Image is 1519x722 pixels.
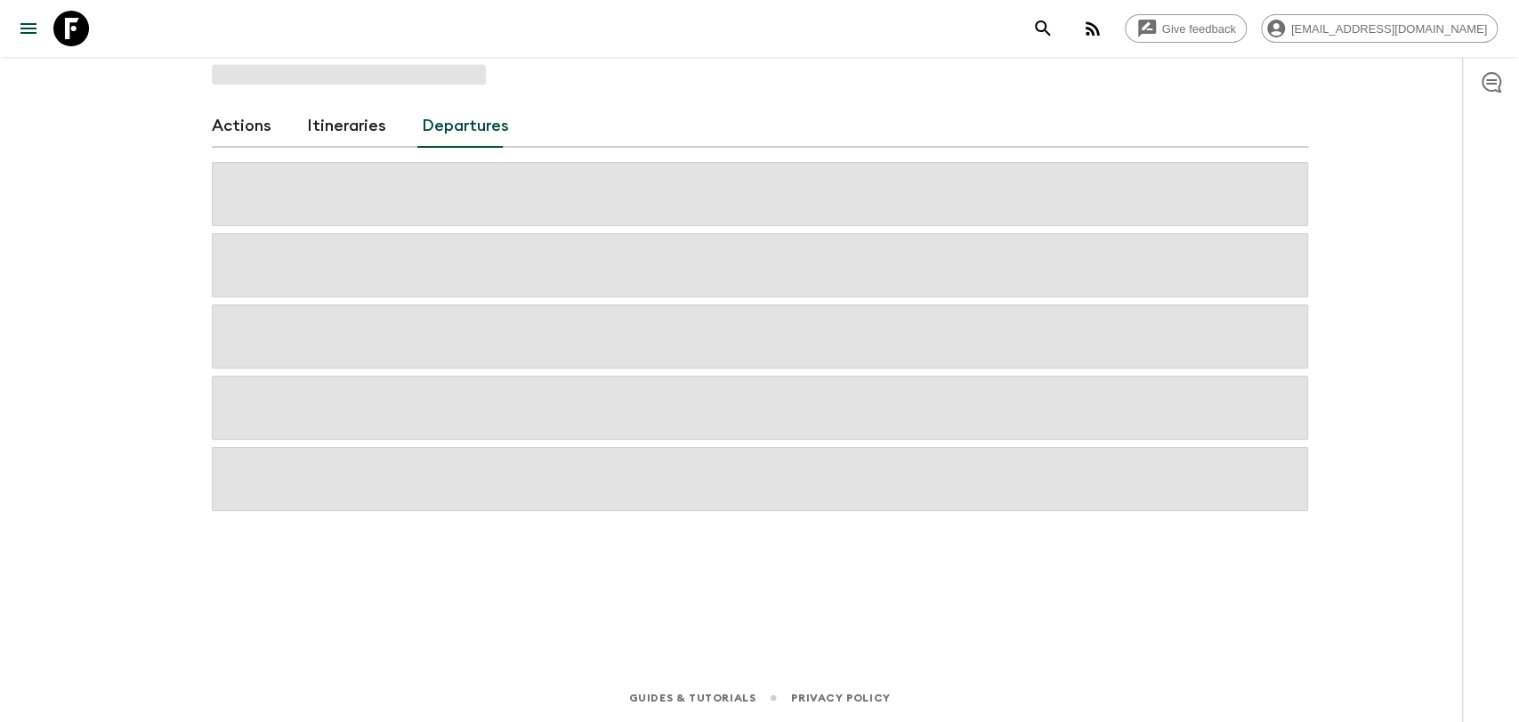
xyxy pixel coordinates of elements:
a: Give feedback [1125,14,1247,43]
div: [EMAIL_ADDRESS][DOMAIN_NAME] [1261,14,1498,43]
a: Departures [422,105,509,148]
button: search adventures [1025,11,1061,46]
span: [EMAIL_ADDRESS][DOMAIN_NAME] [1281,22,1497,36]
span: Give feedback [1152,22,1246,36]
a: Actions [212,105,271,148]
a: Privacy Policy [791,688,890,708]
a: Itineraries [307,105,386,148]
a: Guides & Tutorials [628,688,755,708]
button: menu [11,11,46,46]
